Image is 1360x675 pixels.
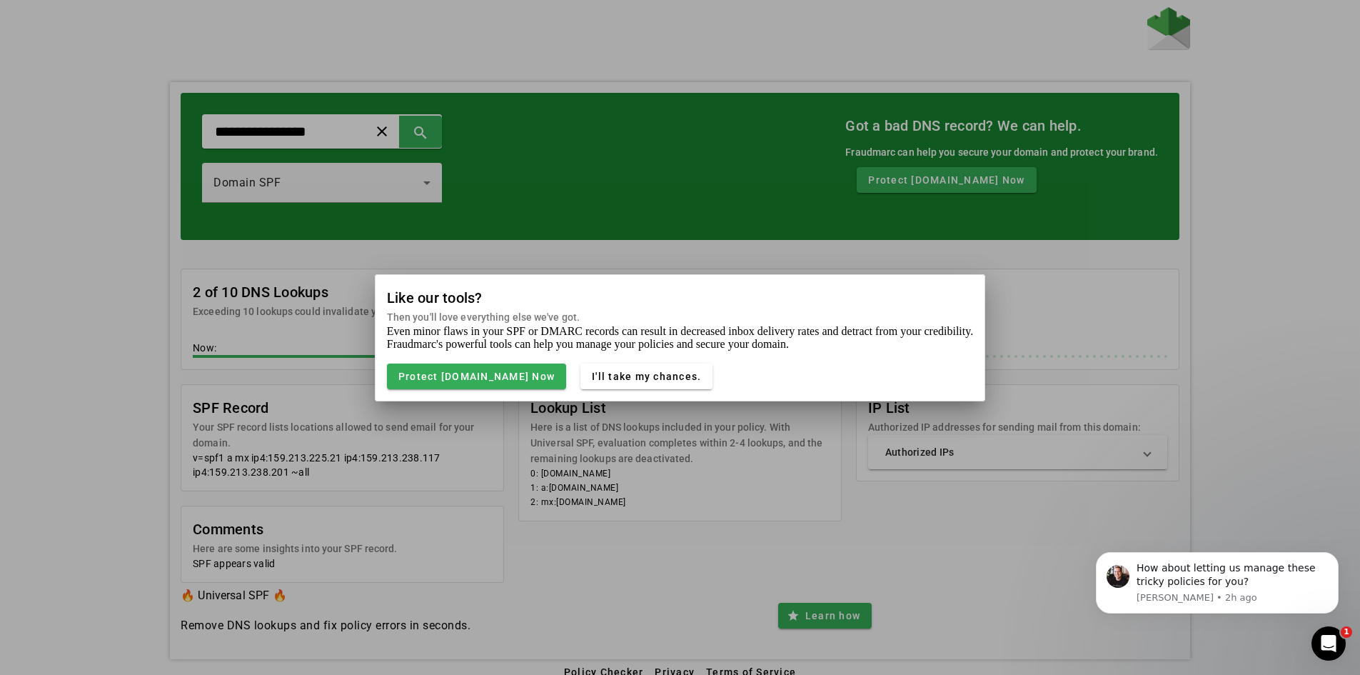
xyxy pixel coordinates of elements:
[580,364,712,389] button: I'll take my chances.
[1074,534,1360,668] iframe: Intercom notifications message
[387,309,580,325] mat-card-subtitle: Then you'll love everything else we've got.
[398,371,555,382] span: Protect [DOMAIN_NAME] Now
[592,371,701,382] span: I'll take my chances.
[387,286,580,309] mat-card-title: Like our tools?
[1341,626,1352,638] span: 1
[1311,626,1346,661] iframe: Intercom live chat
[387,364,566,389] button: Protect [DOMAIN_NAME] Now
[376,325,984,401] mat-card-content: Even minor flaws in your SPF or DMARC records can result in decreased inbox delivery rates and de...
